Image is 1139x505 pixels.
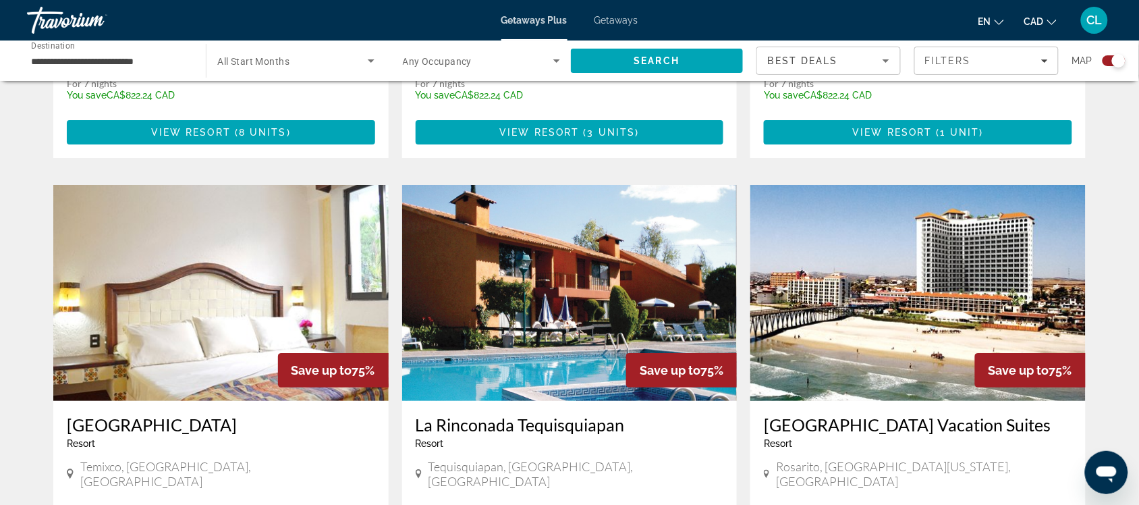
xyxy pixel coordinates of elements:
span: 3 units [588,127,636,138]
span: Resort [67,438,95,449]
iframe: Bouton de lancement de la fenêtre de messagerie [1085,451,1128,494]
div: 75% [975,353,1086,388]
img: Coral Cuernavaca Resort & Spa [53,185,389,401]
span: 1 unit [941,127,980,138]
span: Resort [764,438,792,449]
img: La Rinconada Tequisquiapan [402,185,738,401]
button: View Resort(1 unit) [764,120,1072,144]
span: Save up to [291,363,352,377]
span: Resort [416,438,444,449]
span: Save up to [989,363,1049,377]
p: For 7 nights [67,78,362,90]
a: La Rinconada Tequisquiapan [416,415,724,435]
span: Tequisquiapan, [GEOGRAPHIC_DATA], [GEOGRAPHIC_DATA] [428,459,724,489]
button: View Resort(8 units) [67,120,375,144]
span: Filters [925,55,971,66]
span: ( ) [231,127,291,138]
span: 8 units [239,127,287,138]
span: Destination [31,41,75,51]
span: Search [634,55,680,66]
p: For 7 nights [416,78,629,90]
span: You save [764,90,804,101]
p: CA$822.24 CAD [416,90,629,101]
a: Travorium [27,3,162,38]
span: View Resort [151,127,231,138]
img: Rosarito Beach Vacation Suites [750,185,1086,401]
span: You save [67,90,107,101]
a: [GEOGRAPHIC_DATA] [67,415,375,435]
mat-select: Sort by [768,53,889,69]
span: Map [1072,51,1092,70]
button: Filters [914,47,1059,75]
button: View Resort(3 units) [416,120,724,144]
p: For 7 nights [764,78,977,90]
input: Select destination [31,53,188,70]
a: Getaways Plus [501,15,567,26]
div: 75% [626,353,737,388]
span: en [978,16,991,27]
div: 75% [278,353,389,388]
span: ( ) [580,127,640,138]
span: View Resort [853,127,933,138]
span: All Start Months [217,56,289,67]
p: CA$822.24 CAD [67,90,362,101]
button: Search [571,49,743,73]
span: View Resort [499,127,579,138]
span: Save up to [640,363,700,377]
span: Best Deals [768,55,838,66]
a: [GEOGRAPHIC_DATA] Vacation Suites [764,415,1072,435]
a: Getaways [594,15,638,26]
button: Change language [978,11,1004,31]
span: Any Occupancy [403,56,472,67]
button: User Menu [1077,6,1112,34]
span: Temixco, [GEOGRAPHIC_DATA], [GEOGRAPHIC_DATA] [80,459,375,489]
button: Change currency [1024,11,1057,31]
span: Rosarito, [GEOGRAPHIC_DATA][US_STATE], [GEOGRAPHIC_DATA] [777,459,1072,489]
span: ( ) [933,127,984,138]
p: CA$822.24 CAD [764,90,977,101]
span: CAD [1024,16,1044,27]
span: CL [1087,14,1103,27]
span: You save [416,90,455,101]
